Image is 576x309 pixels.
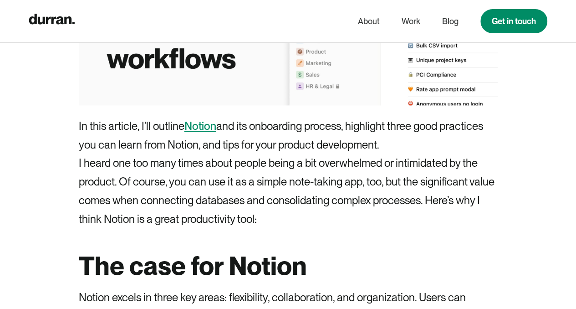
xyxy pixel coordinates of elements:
[79,154,498,228] p: I heard one too many times about people being a bit overwhelmed or intimidated by the product. Of...
[29,12,75,31] a: home
[79,117,498,154] p: In this article, I’ll outline and its onboarding process, highlight three good practices you can ...
[358,13,380,30] a: About
[184,119,216,133] a: Notion
[402,13,420,30] a: Work
[442,13,459,30] a: Blog
[480,9,547,33] a: Get in touch
[79,250,307,281] strong: The case for Notion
